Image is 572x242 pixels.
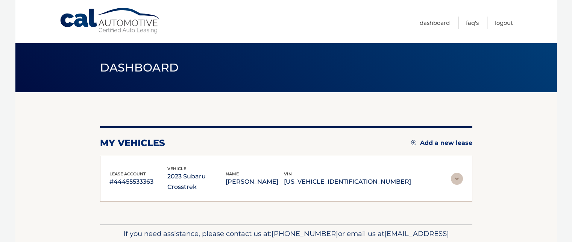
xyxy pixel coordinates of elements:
span: vin [284,171,292,177]
img: accordion-rest.svg [451,173,463,185]
a: Logout [495,17,513,29]
p: 2023 Subaru Crosstrek [167,171,226,192]
span: name [226,171,239,177]
a: FAQ's [466,17,479,29]
span: vehicle [167,166,186,171]
h2: my vehicles [100,137,165,149]
a: Add a new lease [411,139,472,147]
span: [PHONE_NUMBER] [272,229,338,238]
img: add.svg [411,140,416,145]
span: lease account [109,171,146,177]
a: Dashboard [420,17,450,29]
span: Dashboard [100,61,179,75]
p: [PERSON_NAME] [226,177,284,187]
p: #44455533363 [109,177,168,187]
a: Cal Automotive [59,8,161,34]
p: [US_VEHICLE_IDENTIFICATION_NUMBER] [284,177,411,187]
